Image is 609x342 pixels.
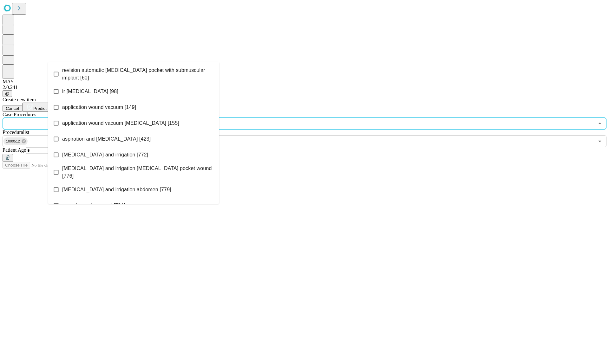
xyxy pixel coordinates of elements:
div: MAY [3,79,606,85]
span: Predict [33,106,46,111]
span: wound vac placement [784] [62,202,125,209]
span: Patient Age [3,147,26,153]
span: aspiration and [MEDICAL_DATA] [423] [62,135,151,143]
span: Scheduled Procedure [3,112,36,117]
button: Predict [22,103,51,112]
div: 2.0.241 [3,85,606,90]
span: Create new item [3,97,36,102]
span: application wound vacuum [149] [62,104,136,111]
button: Close [595,119,604,128]
span: [MEDICAL_DATA] and irrigation [MEDICAL_DATA] pocket wound [776] [62,165,214,180]
button: Open [595,137,604,146]
span: 1000512 [3,138,23,145]
span: revision automatic [MEDICAL_DATA] pocket with submuscular implant [60] [62,66,214,82]
span: @ [5,91,10,96]
button: Cancel [3,105,22,112]
span: ir [MEDICAL_DATA] [98] [62,88,118,95]
button: @ [3,90,12,97]
span: application wound vacuum [MEDICAL_DATA] [155] [62,119,179,127]
span: [MEDICAL_DATA] and irrigation abdomen [779] [62,186,171,193]
div: 1000512 [3,137,28,145]
span: [MEDICAL_DATA] and irrigation [772] [62,151,148,159]
span: Proceduralist [3,130,29,135]
span: Cancel [6,106,19,111]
